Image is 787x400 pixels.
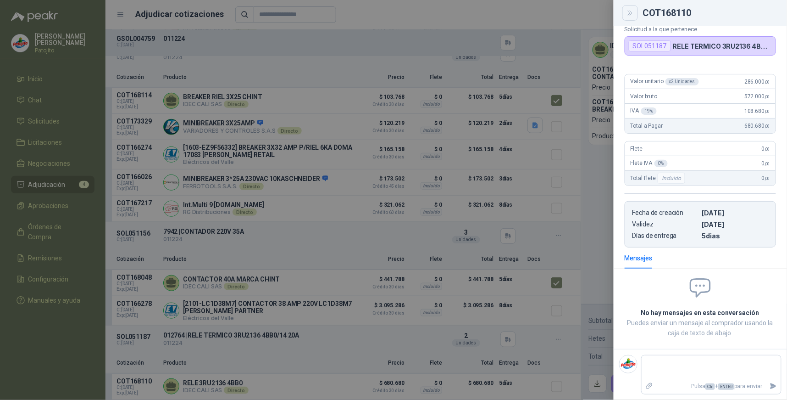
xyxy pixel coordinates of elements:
[631,173,687,184] span: Total Flete
[765,109,770,114] span: ,00
[718,383,734,390] span: ENTER
[657,378,766,394] p: Pulsa + para enviar
[631,160,668,167] span: Flete IVA
[629,40,671,51] div: SOL051187
[654,160,668,167] div: 0 %
[625,7,636,18] button: Close
[631,78,699,85] span: Valor unitario
[705,383,715,390] span: Ctrl
[620,355,637,373] img: Company Logo
[766,378,781,394] button: Enviar
[632,209,698,217] p: Fecha de creación
[702,232,768,240] p: 5 dias
[765,79,770,85] span: ,00
[762,146,770,152] span: 0
[665,78,699,85] div: x 2 Unidades
[641,107,657,115] div: 19 %
[744,79,770,85] span: 286.000
[642,378,657,394] label: Adjuntar archivos
[702,220,768,228] p: [DATE]
[762,160,770,167] span: 0
[744,108,770,114] span: 108.680
[762,175,770,181] span: 0
[625,26,776,33] p: Solicitud a la que pertenece
[631,93,657,100] span: Valor bruto
[702,209,768,217] p: [DATE]
[658,173,685,184] div: Incluido
[625,318,776,338] p: Puedes enviar un mensaje al comprador usando la caja de texto de abajo.
[673,42,772,50] p: RELE TERMICO 3RU2136 4BB0/14 20A
[744,123,770,129] span: 680.680
[631,107,657,115] span: IVA
[744,93,770,100] span: 572.000
[625,253,653,263] div: Mensajes
[643,8,776,17] div: COT168110
[632,220,698,228] p: Validez
[765,124,770,129] span: ,00
[765,146,770,152] span: ,00
[625,308,776,318] h2: No hay mensajes en esta conversación
[631,146,643,152] span: Flete
[632,232,698,240] p: Días de entrega
[765,161,770,166] span: ,00
[631,123,663,129] span: Total a Pagar
[765,94,770,99] span: ,00
[765,176,770,181] span: ,00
